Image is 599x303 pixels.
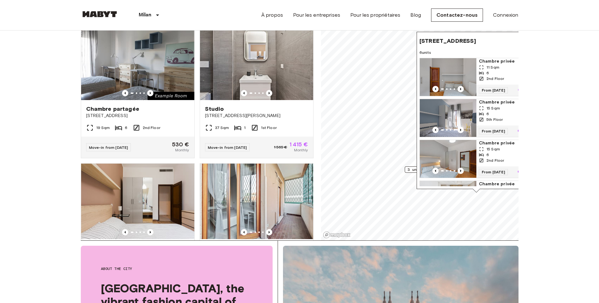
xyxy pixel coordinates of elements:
span: [STREET_ADDRESS] [86,113,189,119]
span: 6 [486,111,489,117]
span: Monthly [294,147,308,153]
span: 6 [486,70,489,76]
span: 11 Sqm [486,65,499,70]
span: From [DATE] [479,87,508,93]
img: Habyt [81,11,119,17]
button: Previous image [147,229,153,235]
img: Marketing picture of unit IT-14-030-002-04H [420,181,476,219]
button: Previous image [241,90,247,96]
p: €765 [518,88,530,93]
button: Previous image [432,127,439,133]
img: Marketing picture of unit IT-14-040-003-01H [200,25,313,100]
div: Map marker [417,32,536,193]
span: Monthly [175,147,189,153]
span: 15 Sqm [486,146,500,152]
button: Previous image [432,86,439,92]
a: Pour les propriétaires [350,11,400,19]
img: Marketing picture of unit IT-14-030-002-01H [420,58,476,96]
span: From [DATE] [479,128,508,134]
button: Previous image [458,86,464,92]
button: Previous image [122,229,128,235]
img: Marketing picture of unit IT-14-030-003-05H [420,99,476,137]
a: Marketing picture of unit IT-14-029-003-04HPrevious imagePrevious imageChambre partagée[STREET_AD... [81,24,195,158]
a: Marketing picture of unit IT-14-030-002-04HPrevious imagePrevious imageChambre privée17 Sqm62nd F... [419,181,533,219]
span: 1 565 € [274,144,287,150]
a: Pour les entreprises [293,11,340,19]
img: Marketing picture of unit IT-14-030-002-02H [420,140,476,178]
span: 37 Sqm [215,125,229,131]
span: 530 € [172,142,189,147]
span: 3 units from €785 [408,167,446,172]
a: Mapbox logo [323,231,351,238]
button: Previous image [241,229,247,235]
a: Marketing picture of unit IT-14-029-004-01HPrevious imagePrevious imageChambre privée[STREET_ADDR... [200,163,313,297]
a: Marketing picture of unit IT-14-040-003-01HPrevious imagePrevious imageStudio[STREET_ADDRESS][PER... [200,24,313,158]
span: Chambre privée [479,181,530,187]
button: Previous image [458,168,464,174]
span: 6 [125,125,127,131]
a: Connexion [493,11,518,19]
span: About the city [101,266,252,272]
a: Blog [410,11,421,19]
div: Map marker [405,166,449,176]
span: 2nd Floor [486,158,504,163]
button: Previous image [458,127,464,133]
span: [STREET_ADDRESS][PERSON_NAME] [205,113,308,119]
span: 2nd Floor [143,125,160,131]
p: €840 [518,129,530,134]
span: 5th Floor [486,117,503,122]
a: Marketing picture of unit IT-14-030-002-01HPrevious imagePrevious imageChambre privée11 Sqm62nd F... [419,58,533,96]
span: 2nd Floor [486,76,504,81]
span: Chambre privée [479,140,530,146]
button: Previous image [266,90,272,96]
button: Previous image [147,90,153,96]
a: Marketing picture of unit IT-14-030-002-02HPrevious imagePrevious imageChambre privée15 Sqm62nd F... [419,140,533,178]
span: 1 [244,125,246,131]
span: Move-in from [DATE] [89,145,128,150]
img: Marketing picture of unit IT-14-029-004-01H [200,164,313,239]
span: Studio [205,105,224,113]
button: Previous image [432,168,439,174]
p: €840 [518,170,530,175]
a: Marketing picture of unit IT-14-029-001-02HPrevious imagePrevious imageChambre privée[STREET_ADDR... [81,163,195,297]
a: Contactez-nous [431,8,483,22]
span: 6 units [419,50,533,55]
img: Marketing picture of unit IT-14-029-003-04H [81,25,194,100]
span: 1st Floor [261,125,277,131]
span: 6 [486,152,489,158]
span: [STREET_ADDRESS] [419,37,476,45]
button: Previous image [122,90,128,96]
a: Marketing picture of unit IT-14-030-003-05HPrevious imagePrevious imageChambre privée15 Sqm65th F... [419,99,533,137]
span: 15 Sqm [486,105,500,111]
a: À propos [261,11,283,19]
span: 1 415 € [290,142,308,147]
span: 19 Sqm [96,125,110,131]
span: Chambre privée [479,58,530,65]
span: Chambre partagée [86,105,139,113]
span: From [DATE] [479,169,508,175]
img: Marketing picture of unit IT-14-029-001-02H [81,164,194,239]
span: Move-in from [DATE] [208,145,247,150]
button: Previous image [266,229,272,235]
p: Milan [139,11,152,19]
span: Chambre privée [479,99,530,105]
